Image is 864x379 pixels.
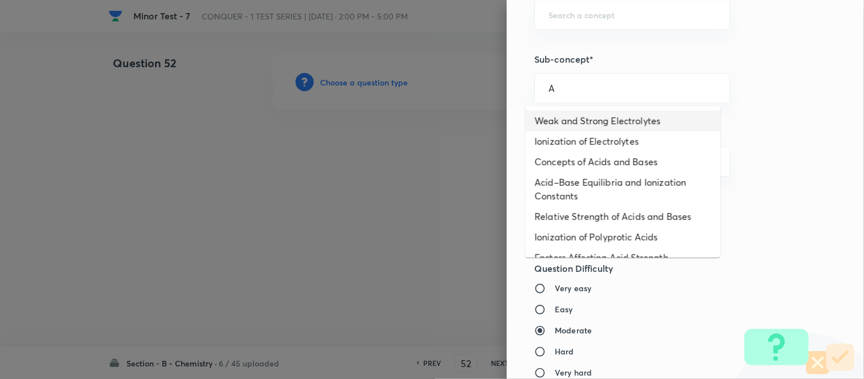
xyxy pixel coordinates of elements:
[526,172,720,206] li: Acid–Base Equilibria and Ionization Constants
[526,152,720,172] li: Concepts of Acids and Bases
[555,324,592,336] h6: Moderate
[534,262,799,275] h5: Question Difficulty
[723,14,726,16] button: Open
[548,9,716,20] input: Search a concept
[723,87,726,89] button: Close
[555,282,591,294] h6: Very easy
[526,227,720,247] li: Ionization of Polyprotic Acids
[555,303,573,315] h6: Easy
[555,345,574,357] h6: Hard
[548,83,716,93] input: Search a sub-concept
[526,247,720,268] li: Factors Affecting Acid Strength
[555,366,592,378] h6: Very hard
[526,111,720,131] li: Weak and Strong Electrolytes
[723,161,726,163] button: Open
[534,52,799,66] h5: Sub-concept*
[526,131,720,152] li: Ionization of Electrolytes
[526,206,720,227] li: Relative Strength of Acids and Bases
